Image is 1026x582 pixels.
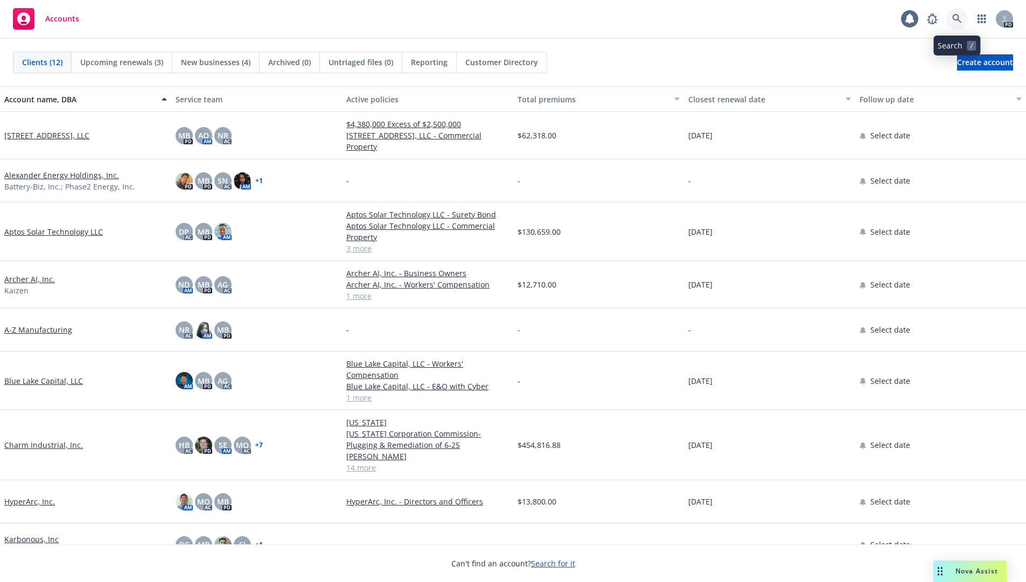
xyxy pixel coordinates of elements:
span: Select date [870,279,910,290]
span: AG [218,279,228,290]
span: [DATE] [688,375,713,387]
span: - [688,539,691,550]
a: Create account [957,54,1013,71]
span: HB [179,439,190,451]
a: Archer AI, Inc. [4,274,55,285]
img: photo [176,372,193,389]
span: Nova Assist [955,566,998,576]
span: Archived (0) [268,57,311,68]
span: Select date [870,496,910,507]
a: 1 more [346,392,509,403]
div: Drag to move [933,560,947,582]
a: 3 more [346,243,509,254]
span: Create account [957,52,1013,73]
a: Karbonous, Inc [4,534,59,545]
a: Alexander Energy Holdings, Inc. [4,170,119,181]
a: Aptos Solar Technology LLC [4,226,103,237]
span: MB [198,539,210,550]
a: $4,380,000 Excess of $2,500,000 [346,118,509,130]
span: - [346,539,349,550]
span: $13,800.00 [518,496,556,507]
span: - [518,324,520,335]
a: + 1 [255,542,263,548]
span: Select date [870,175,910,186]
span: NR [218,130,228,141]
span: New businesses (4) [181,57,250,68]
span: Select date [870,324,910,335]
img: photo [234,172,251,190]
button: Nova Assist [933,560,1007,582]
span: - [518,539,520,550]
span: MB [198,226,210,237]
span: MB [198,279,210,290]
a: Report a Bug [922,8,943,30]
span: SE [219,439,227,451]
span: [DATE] [688,130,713,141]
span: [DATE] [688,226,713,237]
a: 1 more [346,290,509,301]
span: NR [179,324,190,335]
a: + 7 [255,442,263,448]
span: [DATE] [688,496,713,507]
a: + 1 [255,178,263,184]
button: Service team [171,86,343,112]
span: $130,659.00 [518,226,561,237]
a: Search for it [531,558,575,569]
span: - [688,324,691,335]
a: Aptos Solar Technology LLC - Surety Bond [346,209,509,220]
span: AG [218,375,228,387]
a: Switch app [971,8,993,30]
div: Service team [176,94,338,105]
a: Blue Lake Capital, LLC [4,375,83,387]
a: Aptos Solar Technology LLC - Commercial Property [346,220,509,243]
span: DP [179,226,189,237]
span: ND [178,279,190,290]
span: MB [198,375,210,387]
span: - [346,175,349,186]
button: Total premiums [513,86,685,112]
img: photo [214,536,232,553]
span: MQ [236,439,249,451]
span: Can't find an account? [451,558,575,569]
span: - [346,324,349,335]
span: $62,318.00 [518,130,556,141]
div: Account name, DBA [4,94,155,105]
img: photo [176,172,193,190]
span: MB [178,130,190,141]
a: A-Z Manufacturing [4,324,72,335]
a: Blue Lake Capital, LLC - Workers' Compensation [346,358,509,381]
a: Accounts [9,4,83,34]
span: Select date [870,439,910,451]
span: SN [218,175,228,186]
span: [DATE] [688,439,713,451]
span: - [518,175,520,186]
span: Untriaged files (0) [329,57,393,68]
span: MB [217,496,229,507]
img: photo [176,493,193,510]
span: Battery-Biz, Inc.; Phase2 Energy, Inc. [4,181,135,192]
span: Select date [870,539,910,550]
span: DG [179,539,190,550]
div: Closest renewal date [688,94,839,105]
div: Total premiums [518,94,668,105]
span: Customer Directory [465,57,538,68]
a: HyperArc, Inc. - Directors and Officers [346,496,509,507]
div: Follow up date [860,94,1010,105]
span: Select date [870,130,910,141]
a: [US_STATE] Corporation Commission-Plugging & Remediation of 6-25 [PERSON_NAME] [346,428,509,462]
a: Archer AI, Inc. - Workers' Compensation [346,279,509,290]
span: Accounts [45,15,79,23]
button: Active policies [342,86,513,112]
span: - [688,175,691,186]
a: Archer AI, Inc. - Business Owners [346,268,509,279]
a: [STREET_ADDRESS], LLC - Commercial Property [346,130,509,152]
span: $454,816.88 [518,439,561,451]
div: Active policies [346,94,509,105]
button: Closest renewal date [684,86,855,112]
a: HyperArc, Inc. [4,496,55,507]
img: photo [214,223,232,240]
a: Charm Industrial, Inc. [4,439,83,451]
span: $12,710.00 [518,279,556,290]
